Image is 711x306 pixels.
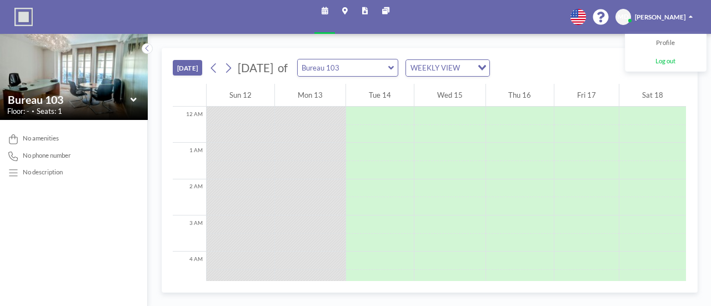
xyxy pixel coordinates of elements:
span: WEEKLY VIEW [408,62,462,74]
div: Mon 13 [275,84,346,107]
div: Search for option [406,60,489,77]
span: No amenities [23,134,59,142]
div: Wed 15 [414,84,485,107]
span: Floor: - [7,107,29,116]
div: 1 AM [173,143,206,179]
div: 3 AM [173,215,206,252]
div: Sun 12 [207,84,274,107]
div: Sat 18 [619,84,686,107]
span: of [278,61,288,76]
span: Log out [655,57,675,66]
div: No description [23,168,63,176]
div: 12 AM [173,107,206,143]
span: • [32,108,34,114]
div: Thu 16 [486,84,554,107]
span: Seats: 1 [37,107,62,116]
input: Bureau 103 [298,59,388,76]
div: Tue 14 [346,84,414,107]
div: 4 AM [173,252,206,288]
span: MD [618,13,629,21]
span: [PERSON_NAME] [635,13,685,21]
img: organization-logo [14,8,33,26]
button: [DATE] [173,60,202,76]
input: Search for option [463,62,471,74]
span: Profile [656,39,675,48]
input: Bureau 103 [8,93,131,106]
span: [DATE] [238,61,273,74]
div: 2 AM [173,179,206,215]
span: No phone number [23,152,71,159]
a: Log out [625,53,706,71]
a: Profile [625,34,706,53]
div: Fri 17 [554,84,619,107]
